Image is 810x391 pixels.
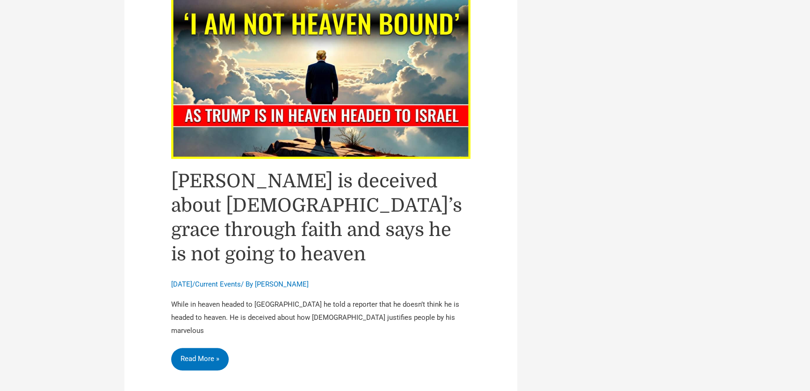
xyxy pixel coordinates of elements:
[171,280,192,288] span: [DATE]
[171,70,470,78] a: Read: Trump is deceived about God’s grace through faith and says he is not going to heaven
[171,298,470,338] p: While in heaven headed to [GEOGRAPHIC_DATA] he told a reporter that he doesn’t think he is headed...
[195,280,241,288] a: Current Events
[171,348,229,370] a: Read More »
[171,170,462,265] a: [PERSON_NAME] is deceived about [DEMOGRAPHIC_DATA]’s grace through faith and says he is not going...
[255,280,309,288] a: [PERSON_NAME]
[171,280,470,290] div: / / By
